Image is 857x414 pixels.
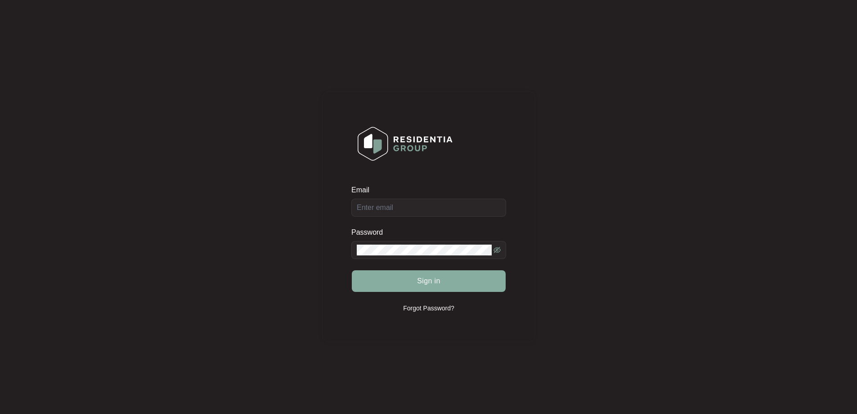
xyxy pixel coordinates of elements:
[351,199,506,217] input: Email
[417,276,440,287] span: Sign in
[352,270,506,292] button: Sign in
[351,228,390,237] label: Password
[357,245,492,255] input: Password
[403,304,454,313] p: Forgot Password?
[351,186,376,195] label: Email
[352,121,458,167] img: Login Logo
[494,246,501,254] span: eye-invisible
